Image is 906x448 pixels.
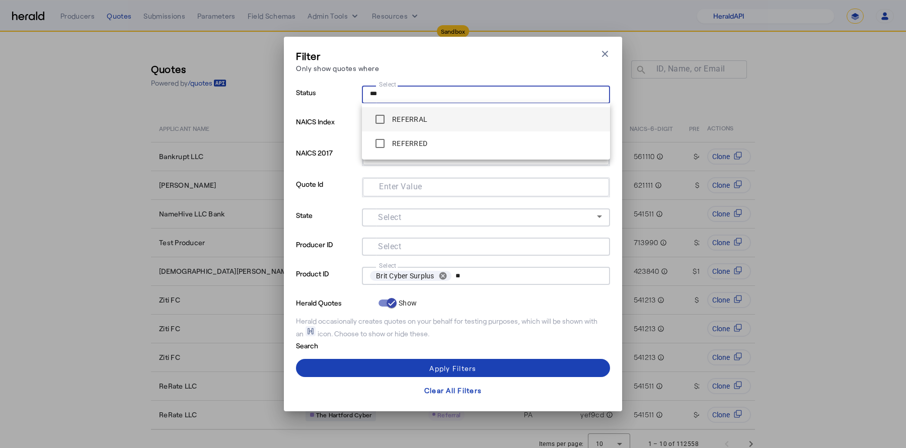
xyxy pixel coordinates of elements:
div: Herald occasionally creates quotes on your behalf for testing purposes, which will be shown with ... [296,316,610,339]
p: Producer ID [296,238,358,267]
p: Only show quotes where [296,63,379,73]
mat-label: Select [378,242,401,251]
button: remove Brit Cyber Surplus [434,271,451,280]
mat-chip-grid: Selection [371,180,601,192]
mat-chip-grid: Selection [370,269,602,283]
div: Apply Filters [429,363,476,374]
div: Clear All Filters [424,385,482,396]
label: Show [397,298,417,308]
p: Herald Quotes [296,296,374,308]
button: Clear All Filters [296,381,610,399]
p: Search [296,339,374,351]
mat-chip-grid: Selection [370,240,602,252]
mat-label: Enter Value [379,182,422,191]
p: Quote Id [296,177,358,208]
label: REFERRAL [390,114,427,124]
mat-label: Select [378,212,401,222]
mat-label: Select [379,81,397,88]
p: Status [296,86,358,115]
p: Product ID [296,267,358,296]
p: NAICS Index [296,115,358,146]
mat-chip-grid: Selection [370,88,602,100]
h3: Filter [296,49,379,63]
p: NAICS 2017 [296,146,358,177]
span: Brit Cyber Surplus [376,271,434,281]
p: State [296,208,358,238]
label: REFERRED [390,138,427,148]
mat-label: Select [379,262,397,269]
button: Apply Filters [296,359,610,377]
